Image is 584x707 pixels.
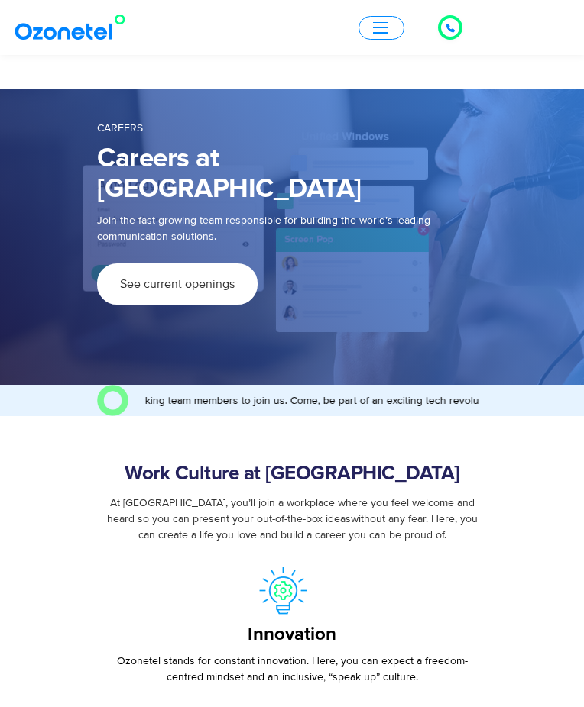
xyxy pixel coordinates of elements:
h5: Innovation [105,624,479,646]
img: innovation [255,562,312,619]
span: Careers [97,121,143,134]
p: Ozonetel stands for constant innovation. Here, you can expect a freedom-centred mindset and an in... [105,653,479,685]
h2: Work Culture at [GEOGRAPHIC_DATA] [97,462,487,486]
h1: Careers at [GEOGRAPHIC_DATA] [97,144,487,205]
img: O Image [97,385,128,416]
a: See current openings [97,263,258,305]
span: At [GEOGRAPHIC_DATA], you’ll join a workplace where you feel welcome and heard so you can present... [107,496,478,541]
p: Join the fast-growing team responsible for building the world’s leading communication solutions. [97,212,464,244]
marquee: And we are on the lookout for passionate,self-driven, hardworking team members to join us. Come, ... [144,392,479,409]
span: See current openings [120,278,235,290]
